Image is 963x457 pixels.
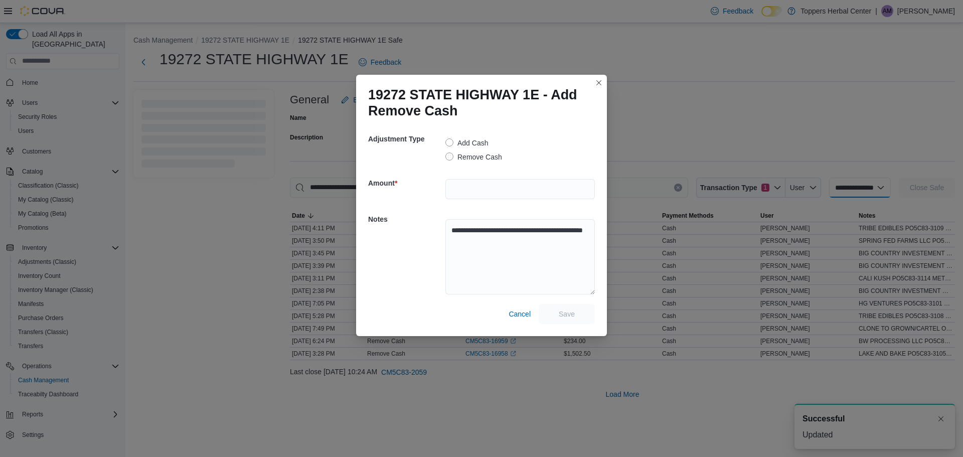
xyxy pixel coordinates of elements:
[368,87,587,119] h1: 19272 STATE HIGHWAY 1E - Add Remove Cash
[509,309,531,319] span: Cancel
[368,209,443,229] h5: Notes
[445,151,502,163] label: Remove Cash
[505,304,535,324] button: Cancel
[593,77,605,89] button: Closes this modal window
[368,129,443,149] h5: Adjustment Type
[559,309,575,319] span: Save
[539,304,595,324] button: Save
[445,137,488,149] label: Add Cash
[368,173,443,193] h5: Amount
